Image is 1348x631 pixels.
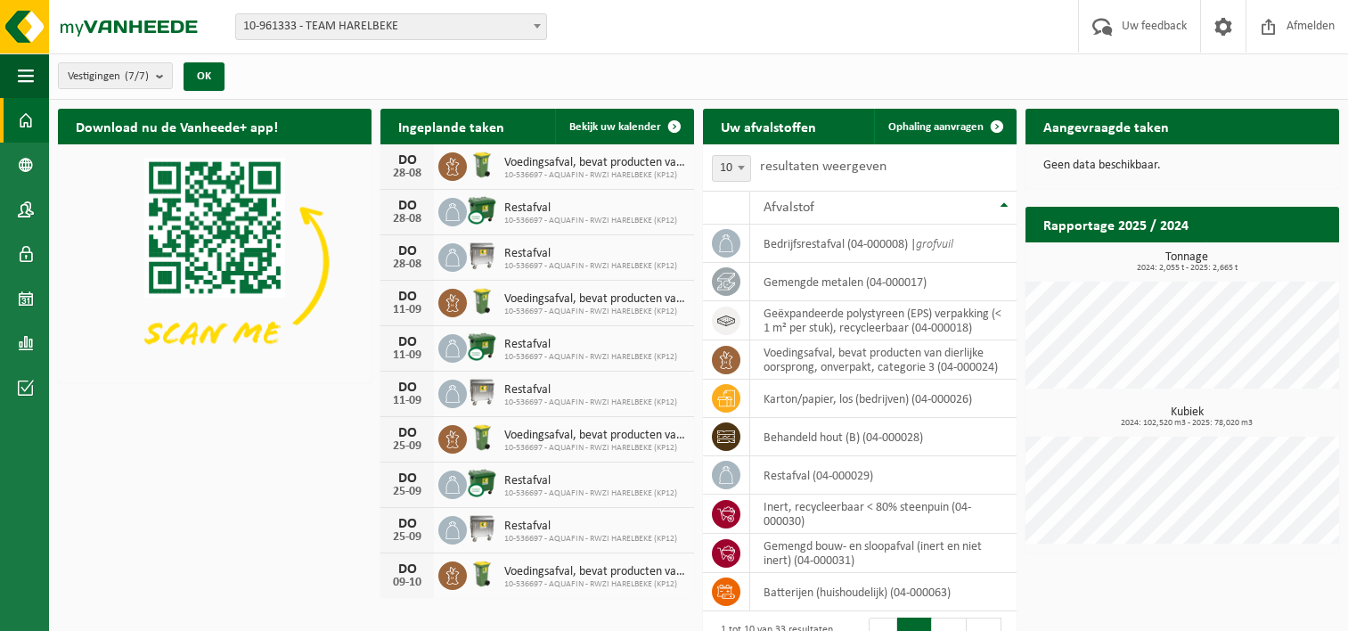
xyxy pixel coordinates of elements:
span: 10-536697 - AQUAFIN - RWZI HARELBEKE (KP12) [504,216,677,226]
div: 25-09 [389,486,425,498]
td: inert, recycleerbaar < 80% steenpuin (04-000030) [750,495,1017,534]
span: Voedingsafval, bevat producten van dierlijke oorsprong, onverpakt, categorie 3 [504,156,685,170]
span: 10-536697 - AQUAFIN - RWZI HARELBEKE (KP12) [504,397,677,408]
td: karton/papier, los (bedrijven) (04-000026) [750,380,1017,418]
span: 10 [712,155,751,182]
span: 10 [713,156,750,181]
p: Geen data beschikbaar. [1043,160,1321,172]
span: 10-536697 - AQUAFIN - RWZI HARELBEKE (KP12) [504,579,685,590]
span: Restafval [504,247,677,261]
td: gemengde metalen (04-000017) [750,263,1017,301]
span: 10-961333 - TEAM HARELBEKE [235,13,547,40]
span: Voedingsafval, bevat producten van dierlijke oorsprong, onverpakt, categorie 3 [504,565,685,579]
div: 28-08 [389,258,425,271]
span: 10-536697 - AQUAFIN - RWZI HARELBEKE (KP12) [504,261,677,272]
h3: Kubiek [1034,406,1339,428]
span: 10-536697 - AQUAFIN - RWZI HARELBEKE (KP12) [504,170,685,181]
div: DO [389,153,425,168]
img: WB-1100-CU [467,332,497,362]
img: WB-1100-GAL-GY-01 [467,377,497,407]
div: DO [389,335,425,349]
span: Bekijk uw kalender [569,121,661,133]
img: WB-0140-HPE-GN-50 [467,559,497,589]
div: DO [389,199,425,213]
div: 28-08 [389,213,425,225]
div: DO [389,290,425,304]
td: behandeld hout (B) (04-000028) [750,418,1017,456]
div: 09-10 [389,577,425,589]
img: WB-0140-HPE-GN-50 [467,150,497,180]
td: bedrijfsrestafval (04-000008) | [750,225,1017,263]
td: geëxpandeerde polystyreen (EPS) verpakking (< 1 m² per stuk), recycleerbaar (04-000018) [750,301,1017,340]
span: 10-536697 - AQUAFIN - RWZI HARELBEKE (KP12) [504,443,685,454]
span: Afvalstof [764,201,814,215]
a: Ophaling aanvragen [874,109,1015,144]
span: Restafval [504,338,677,352]
img: Download de VHEPlus App [58,144,372,380]
span: Restafval [504,383,677,397]
span: 10-961333 - TEAM HARELBEKE [236,14,546,39]
div: 11-09 [389,395,425,407]
div: 25-09 [389,440,425,453]
div: DO [389,381,425,395]
div: DO [389,562,425,577]
h2: Rapportage 2025 / 2024 [1025,207,1206,242]
img: WB-0140-HPE-GN-50 [467,286,497,316]
count: (7/7) [125,70,149,82]
div: 11-09 [389,304,425,316]
span: 10-536697 - AQUAFIN - RWZI HARELBEKE (KP12) [504,307,685,317]
span: Vestigingen [68,63,149,90]
div: DO [389,517,425,531]
span: Voedingsafval, bevat producten van dierlijke oorsprong, onverpakt, categorie 3 [504,292,685,307]
span: 10-536697 - AQUAFIN - RWZI HARELBEKE (KP12) [504,488,677,499]
span: Restafval [504,474,677,488]
img: WB-0140-HPE-GN-50 [467,422,497,453]
h2: Aangevraagde taken [1025,109,1187,143]
span: Voedingsafval, bevat producten van dierlijke oorsprong, onverpakt, categorie 3 [504,429,685,443]
span: Restafval [504,201,677,216]
div: DO [389,426,425,440]
div: 28-08 [389,168,425,180]
h2: Ingeplande taken [380,109,522,143]
img: WB-1100-GAL-GY-01 [467,513,497,544]
td: restafval (04-000029) [750,456,1017,495]
a: Bekijk uw kalender [555,109,692,144]
button: OK [184,62,225,91]
label: resultaten weergeven [760,160,886,174]
img: WB-1100-GAL-GY-01 [467,241,497,271]
td: gemengd bouw- en sloopafval (inert en niet inert) (04-000031) [750,534,1017,573]
span: 10-536697 - AQUAFIN - RWZI HARELBEKE (KP12) [504,534,677,545]
img: WB-1100-CU [467,195,497,225]
span: 2024: 2,055 t - 2025: 2,665 t [1034,264,1339,273]
span: Ophaling aanvragen [888,121,984,133]
div: DO [389,244,425,258]
div: DO [389,471,425,486]
img: WB-1100-CU [467,468,497,498]
h2: Uw afvalstoffen [703,109,834,143]
button: Vestigingen(7/7) [58,62,173,89]
td: batterijen (huishoudelijk) (04-000063) [750,573,1017,611]
span: Restafval [504,520,677,534]
a: Bekijk rapportage [1206,242,1337,277]
h2: Download nu de Vanheede+ app! [58,109,296,143]
div: 11-09 [389,349,425,362]
td: voedingsafval, bevat producten van dierlijke oorsprong, onverpakt, categorie 3 (04-000024) [750,340,1017,380]
span: 2024: 102,520 m3 - 2025: 78,020 m3 [1034,419,1339,428]
span: 10-536697 - AQUAFIN - RWZI HARELBEKE (KP12) [504,352,677,363]
h3: Tonnage [1034,251,1339,273]
i: grofvuil [916,238,953,251]
div: 25-09 [389,531,425,544]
